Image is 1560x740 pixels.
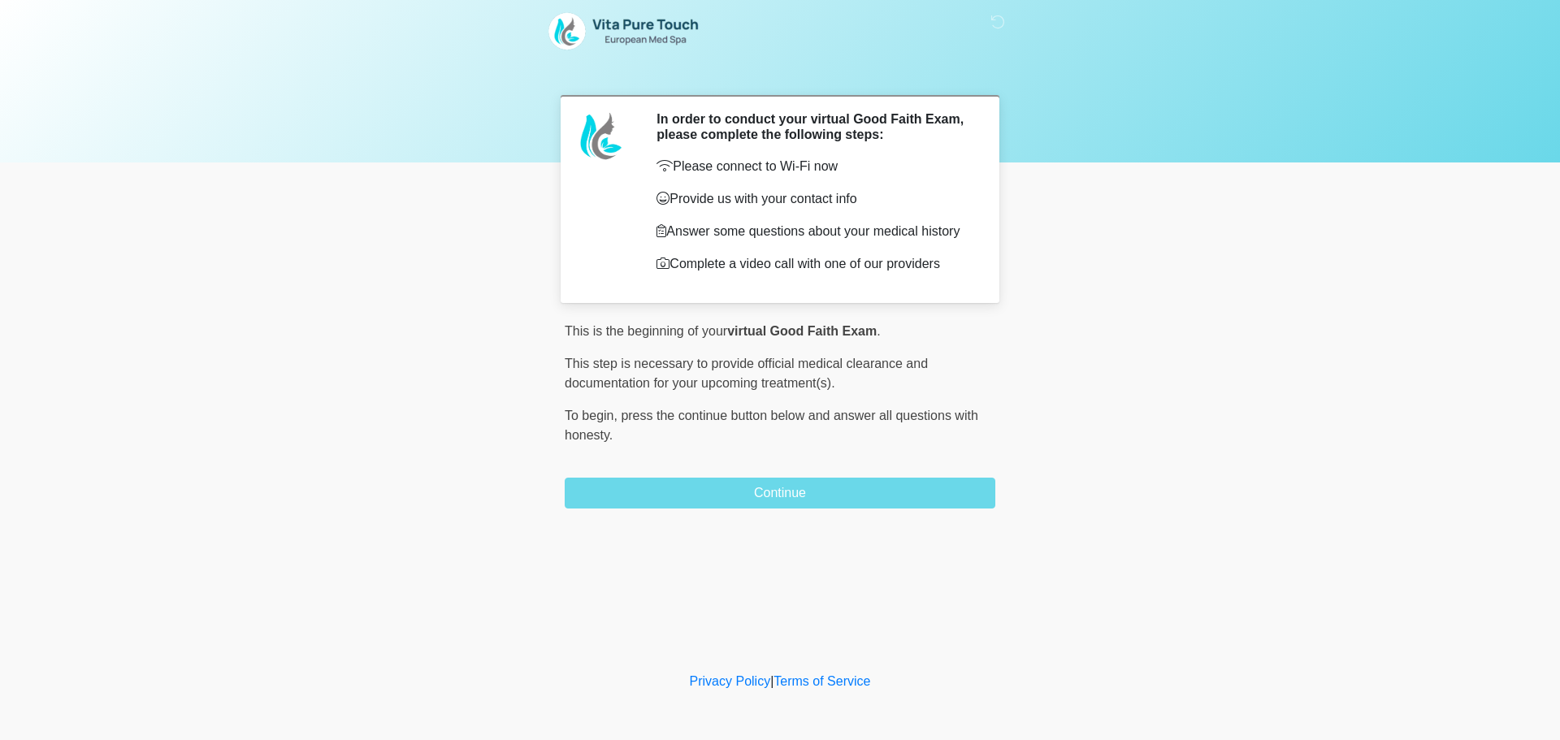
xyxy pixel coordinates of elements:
span: To begin, [565,409,621,422]
span: This is the beginning of your [565,324,727,338]
span: . [877,324,880,338]
span: press the continue button below and answer all questions with honesty. [565,409,978,442]
img: Vita Pure Touch MedSpa Logo [548,12,699,50]
a: Privacy Policy [690,674,771,688]
p: Answer some questions about your medical history [656,222,971,241]
p: Provide us with your contact info [656,189,971,209]
h2: In order to conduct your virtual Good Faith Exam, please complete the following steps: [656,111,971,142]
img: Agent Avatar [577,111,626,160]
p: Please connect to Wi-Fi now [656,157,971,176]
strong: virtual Good Faith Exam [727,324,877,338]
a: | [770,674,773,688]
a: Terms of Service [773,674,870,688]
p: Complete a video call with one of our providers [656,254,971,274]
button: Continue [565,478,995,508]
span: This step is necessary to provide official medical clearance and documentation for your upcoming ... [565,357,928,390]
h1: ‎ ‎ [552,58,1007,89]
